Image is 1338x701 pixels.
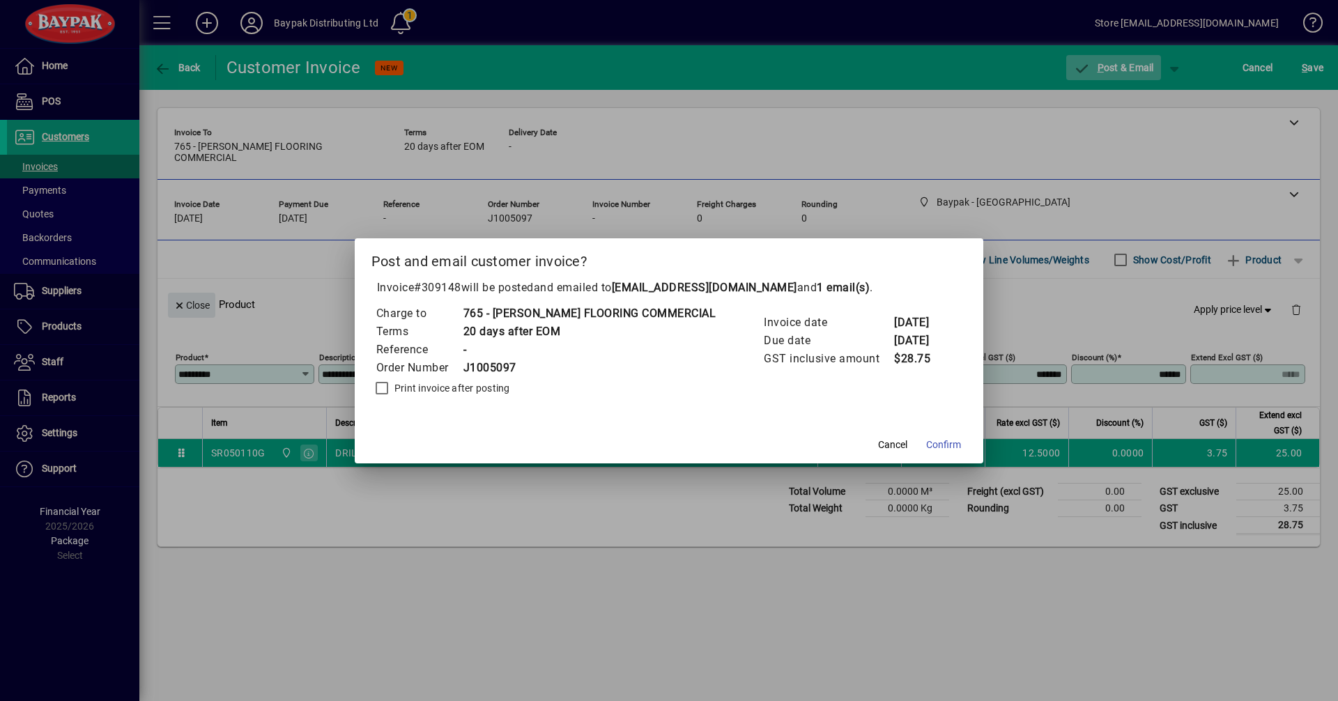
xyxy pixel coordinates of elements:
[817,281,870,294] b: 1 email(s)
[392,381,510,395] label: Print invoice after posting
[763,332,893,350] td: Due date
[463,323,716,341] td: 20 days after EOM
[376,359,463,377] td: Order Number
[893,314,949,332] td: [DATE]
[414,281,461,294] span: #309148
[893,332,949,350] td: [DATE]
[376,305,463,323] td: Charge to
[763,314,893,332] td: Invoice date
[463,341,716,359] td: -
[878,438,907,452] span: Cancel
[926,438,961,452] span: Confirm
[797,281,870,294] span: and
[534,281,870,294] span: and emailed to
[870,433,915,458] button: Cancel
[376,341,463,359] td: Reference
[376,323,463,341] td: Terms
[463,305,716,323] td: 765 - [PERSON_NAME] FLOORING COMMERCIAL
[355,238,984,279] h2: Post and email customer invoice?
[463,359,716,377] td: J1005097
[893,350,949,368] td: $28.75
[921,433,967,458] button: Confirm
[612,281,797,294] b: [EMAIL_ADDRESS][DOMAIN_NAME]
[763,350,893,368] td: GST inclusive amount
[371,279,967,296] p: Invoice will be posted .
